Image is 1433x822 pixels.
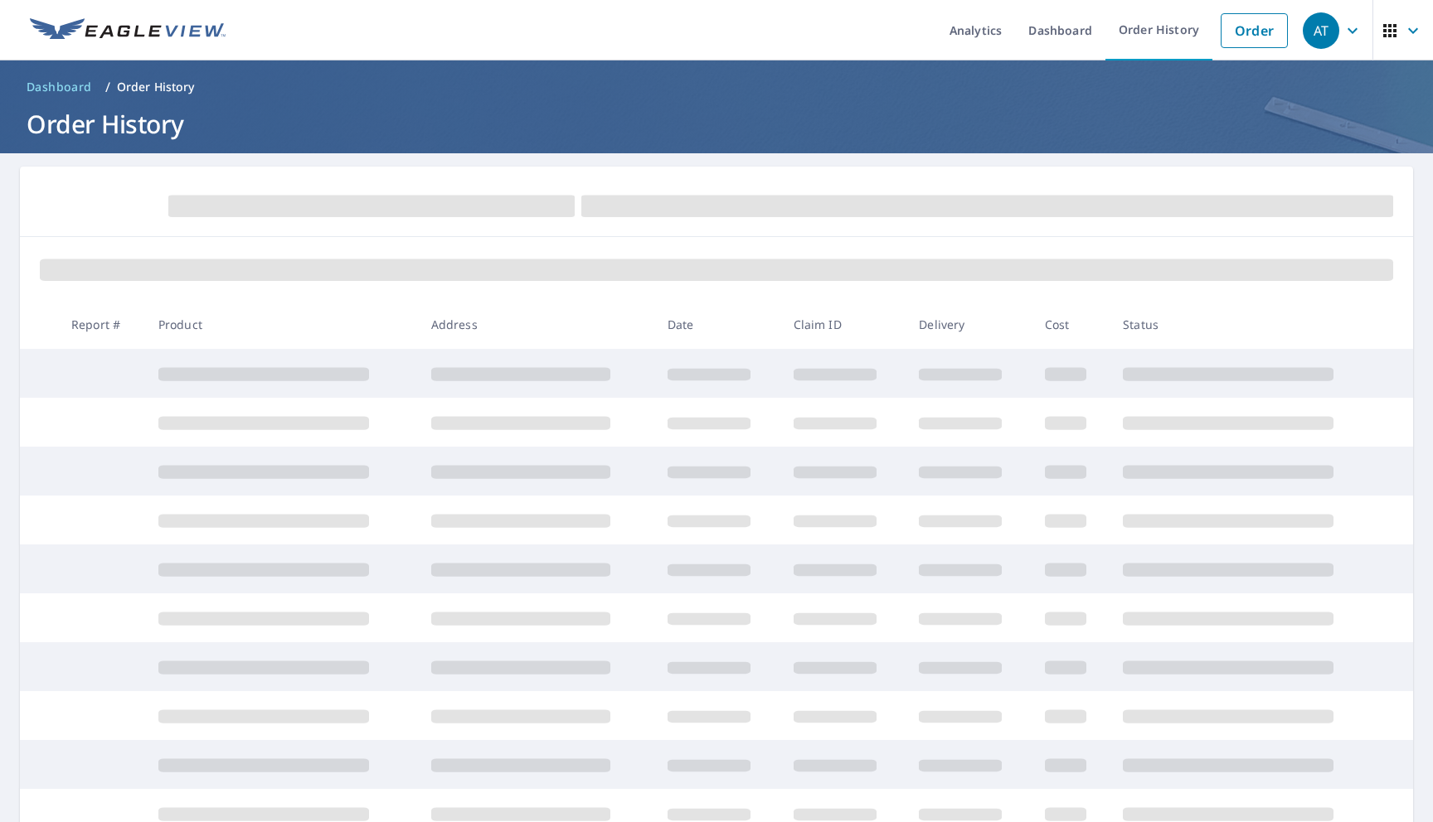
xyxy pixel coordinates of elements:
[105,77,110,97] li: /
[20,107,1413,141] h1: Order History
[1221,13,1288,48] a: Order
[117,79,195,95] p: Order History
[418,300,654,349] th: Address
[780,300,906,349] th: Claim ID
[145,300,418,349] th: Product
[1032,300,1110,349] th: Cost
[906,300,1032,349] th: Delivery
[20,74,1413,100] nav: breadcrumb
[20,74,99,100] a: Dashboard
[58,300,145,349] th: Report #
[30,18,226,43] img: EV Logo
[1303,12,1339,49] div: AT
[654,300,780,349] th: Date
[27,79,92,95] span: Dashboard
[1110,300,1382,349] th: Status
